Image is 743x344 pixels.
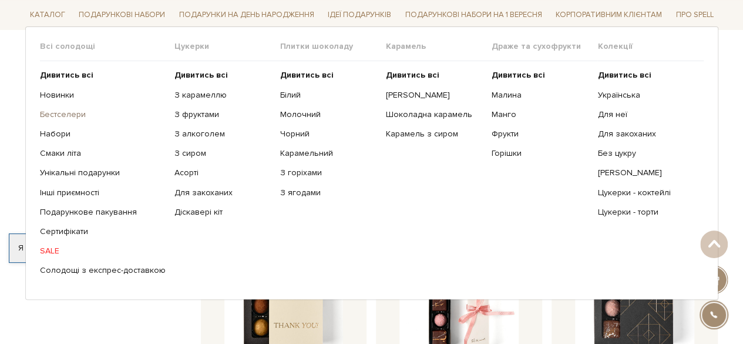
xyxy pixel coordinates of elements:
[492,129,589,139] a: Фрукти
[386,109,483,120] a: Шоколадна карамель
[174,70,271,81] a: Дивитись всі
[25,26,718,299] div: Каталог
[40,207,166,218] a: Подарункове пакування
[671,6,718,24] a: Про Spell
[492,70,589,81] a: Дивитись всі
[40,148,166,159] a: Смаки літа
[280,109,377,120] a: Молочний
[492,41,597,52] span: Драже та сухофрукти
[323,6,396,24] a: Ідеї подарунків
[492,148,589,159] a: Горішки
[492,70,545,80] b: Дивитись всі
[597,41,703,52] span: Колекції
[386,41,492,52] span: Карамель
[174,187,271,198] a: Для закоханих
[597,187,694,198] a: Цукерки - коктейлі
[597,89,694,100] a: Українська
[174,70,228,80] b: Дивитись всі
[386,89,483,100] a: [PERSON_NAME]
[492,109,589,120] a: Манго
[40,109,166,120] a: Бестселери
[280,187,377,198] a: З ягодами
[40,129,166,139] a: Набори
[174,129,271,139] a: З алкоголем
[40,168,166,178] a: Унікальні подарунки
[280,70,377,81] a: Дивитись всі
[9,243,328,253] div: Я дозволяю [DOMAIN_NAME] використовувати
[40,265,166,276] a: Солодощі з експрес-доставкою
[280,148,377,159] a: Карамельний
[551,5,667,25] a: Корпоративним клієнтам
[174,6,319,24] a: Подарунки на День народження
[40,187,166,198] a: Інші приємності
[174,89,271,100] a: З карамеллю
[597,109,694,120] a: Для неї
[40,70,93,80] b: Дивитись всі
[40,70,166,81] a: Дивитись всі
[174,168,271,178] a: Асорті
[597,148,694,159] a: Без цукру
[280,168,377,178] a: З горіхами
[401,5,547,25] a: Подарункові набори на 1 Вересня
[597,168,694,178] a: [PERSON_NAME]
[174,109,271,120] a: З фруктами
[40,89,166,100] a: Новинки
[386,70,483,81] a: Дивитись всі
[386,70,439,80] b: Дивитись всі
[40,41,174,52] span: Всі солодощі
[280,41,386,52] span: Плитки шоколаду
[597,207,694,218] a: Цукерки - торти
[280,89,377,100] a: Білий
[386,129,483,139] a: Карамель з сиром
[25,6,70,24] a: Каталог
[174,41,280,52] span: Цукерки
[174,207,271,218] a: Діскавері кіт
[174,148,271,159] a: З сиром
[597,129,694,139] a: Для закоханих
[74,6,170,24] a: Подарункові набори
[40,226,166,237] a: Сертифікати
[280,70,334,80] b: Дивитись всі
[597,70,651,80] b: Дивитись всі
[280,129,377,139] a: Чорний
[597,70,694,81] a: Дивитись всі
[492,89,589,100] a: Малина
[40,246,166,256] a: SALE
